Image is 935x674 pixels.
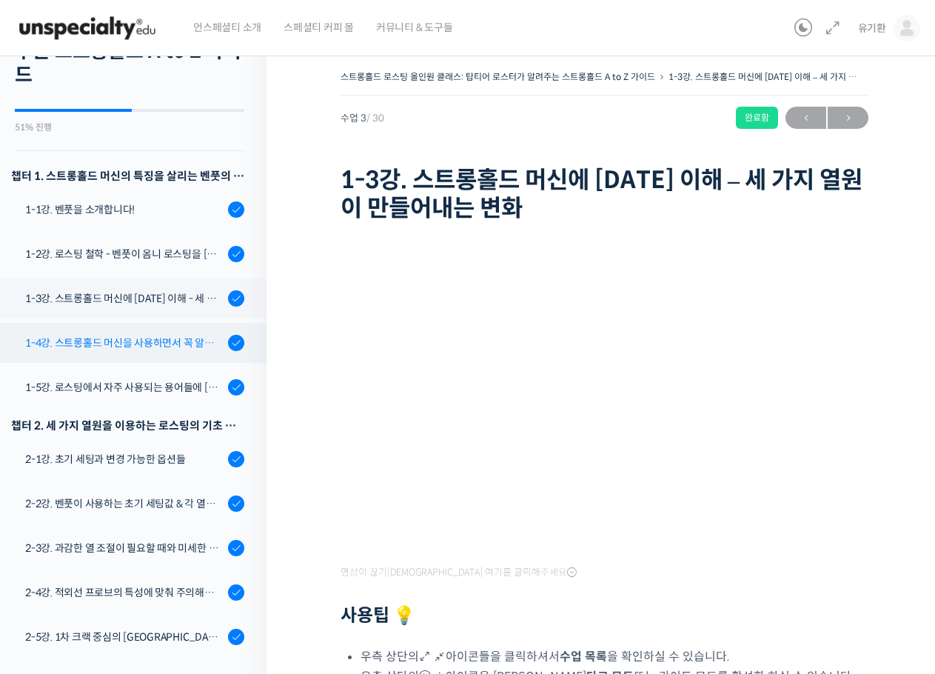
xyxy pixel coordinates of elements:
span: 대화 [135,493,153,504]
div: 2-3강. 과감한 열 조절이 필요할 때와 미세한 열 조절이 필요할 때 [25,540,224,556]
a: 다음→ [828,107,868,129]
span: 설정 [229,492,247,504]
li: 우측 상단의 아이콘들을 클릭하셔서 을 확인하실 수 있습니다. [361,647,868,667]
span: → [828,108,868,128]
div: 챕터 2. 세 가지 열원을 이용하는 로스팅의 기초 설계 [11,416,244,436]
a: 설정 [191,470,284,507]
span: 영상이 끊기[DEMOGRAPHIC_DATA] 여기를 클릭해주세요 [341,567,577,578]
div: 1-1강. 벤풋을 소개합니다! [25,201,224,218]
div: 1-4강. 스트롱홀드 머신을 사용하면서 꼭 알고 있어야 할 유의사항 [25,335,224,351]
a: 대화 [98,470,191,507]
div: 완료함 [736,107,778,129]
div: 1-3강. 스트롱홀드 머신에 [DATE] 이해 - 세 가지 열원이 만들어내는 변화 [25,290,224,307]
h1: 1-3강. 스트롱홀드 머신에 [DATE] 이해 – 세 가지 열원이 만들어내는 변화 [341,166,868,223]
div: 2-5강. 1차 크랙 중심의 [GEOGRAPHIC_DATA]에 관하여 [25,629,224,645]
span: 유기환 [858,21,886,35]
span: ← [785,108,826,128]
strong: 사용팁 💡 [341,604,415,627]
div: 1-2강. 로스팅 철학 - 벤풋이 옴니 로스팅을 [DATE] 않는 이유 [25,246,224,262]
span: 홈 [47,492,56,504]
div: 51% 진행 [15,123,244,132]
span: 수업 3 [341,113,384,123]
h3: 챕터 1. 스트롱홀드 머신의 특징을 살리는 벤풋의 로스팅 방식 [11,166,244,186]
a: 스트롱홀드 로스팅 올인원 클래스: 탑티어 로스터가 알려주는 스트롱홀드 A to Z 가이드 [341,71,655,82]
a: 1-3강. 스트롱홀드 머신에 [DATE] 이해 – 세 가지 열원이 만들어내는 변화 [668,71,934,82]
span: / 30 [366,112,384,124]
div: 2-2강. 벤풋이 사용하는 초기 세팅값 & 각 열원이 하는 역할 [25,496,224,512]
div: 2-1강. 초기 세팅과 변경 가능한 옵션들 [25,451,224,467]
div: 1-5강. 로스팅에서 자주 사용되는 용어들에 [DATE] 이해 [25,379,224,396]
b: 수업 목록 [560,649,607,664]
a: 홈 [4,470,98,507]
a: ←이전 [785,107,826,129]
div: 2-4강. 적외선 프로브의 특성에 맞춰 주의해야 할 점들 [25,584,224,601]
